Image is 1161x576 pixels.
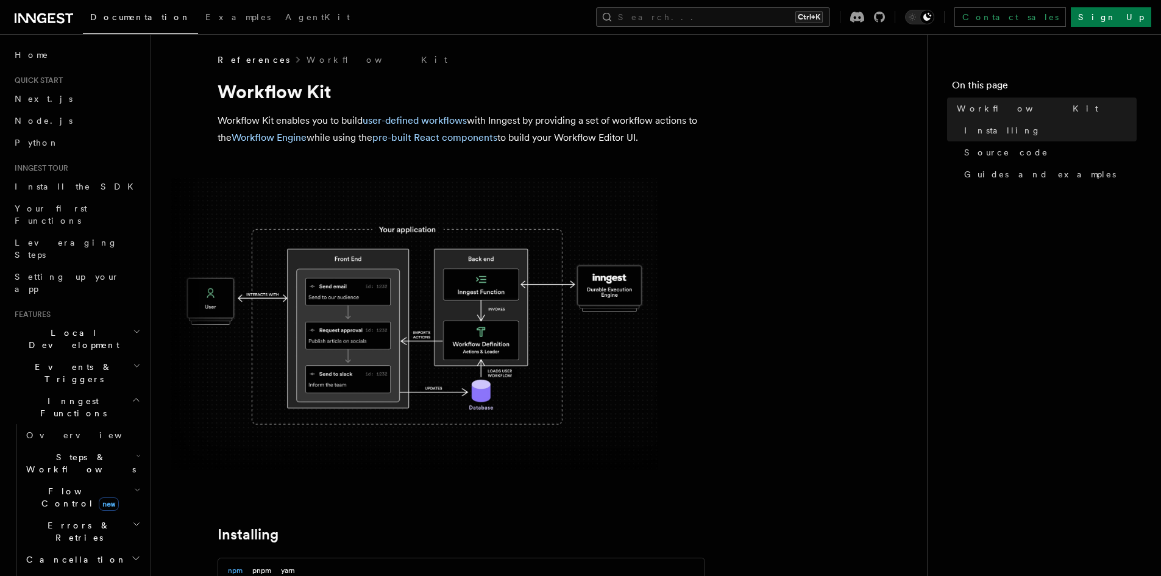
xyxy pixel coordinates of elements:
a: Next.js [10,88,143,110]
img: The Workflow Kit provides a Workflow Engine to compose workflow actions on the back end and a set... [171,178,658,470]
a: Installing [218,526,279,543]
span: Home [15,49,49,61]
button: Toggle dark mode [905,10,934,24]
span: Quick start [10,76,63,85]
a: Install the SDK [10,176,143,197]
span: Installing [964,124,1041,137]
h1: Workflow Kit [218,80,705,102]
button: Cancellation [21,549,143,571]
span: Next.js [15,94,73,104]
span: Source code [964,146,1048,158]
a: pre-built React components [372,132,497,143]
p: Workflow Kit enables you to build with Inngest by providing a set of workflow actions to the whil... [218,112,705,146]
span: Leveraging Steps [15,238,118,260]
a: Overview [21,424,143,446]
span: Install the SDK [15,182,141,191]
span: Flow Control [21,485,134,510]
a: Sign Up [1071,7,1151,27]
a: Workflow Kit [307,54,447,66]
a: Node.js [10,110,143,132]
a: Python [10,132,143,154]
a: Leveraging Steps [10,232,143,266]
a: AgentKit [278,4,357,33]
button: Events & Triggers [10,356,143,390]
a: Setting up your app [10,266,143,300]
span: Cancellation [21,553,127,566]
a: Installing [959,119,1137,141]
span: new [99,497,119,511]
a: Workflow Kit [952,98,1137,119]
a: user-defined workflows [363,115,467,126]
span: Python [15,138,59,148]
span: Inngest tour [10,163,68,173]
span: Your first Functions [15,204,87,226]
span: Features [10,310,51,319]
span: Inngest Functions [10,395,132,419]
h4: On this page [952,78,1137,98]
span: Setting up your app [15,272,119,294]
span: Overview [26,430,152,440]
a: Documentation [83,4,198,34]
span: Node.js [15,116,73,126]
button: Errors & Retries [21,514,143,549]
button: Steps & Workflows [21,446,143,480]
a: Workflow Engine [232,132,307,143]
span: References [218,54,289,66]
a: Guides and examples [959,163,1137,185]
span: Guides and examples [964,168,1116,180]
span: Errors & Retries [21,519,132,544]
a: Contact sales [954,7,1066,27]
button: Inngest Functions [10,390,143,424]
span: Workflow Kit [957,102,1098,115]
a: Home [10,44,143,66]
a: Your first Functions [10,197,143,232]
span: AgentKit [285,12,350,22]
span: Events & Triggers [10,361,133,385]
button: Search...Ctrl+K [596,7,830,27]
a: Examples [198,4,278,33]
a: Source code [959,141,1137,163]
span: Local Development [10,327,133,351]
button: Local Development [10,322,143,356]
span: Documentation [90,12,191,22]
span: Examples [205,12,271,22]
button: Flow Controlnew [21,480,143,514]
span: Steps & Workflows [21,451,136,475]
kbd: Ctrl+K [795,11,823,23]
